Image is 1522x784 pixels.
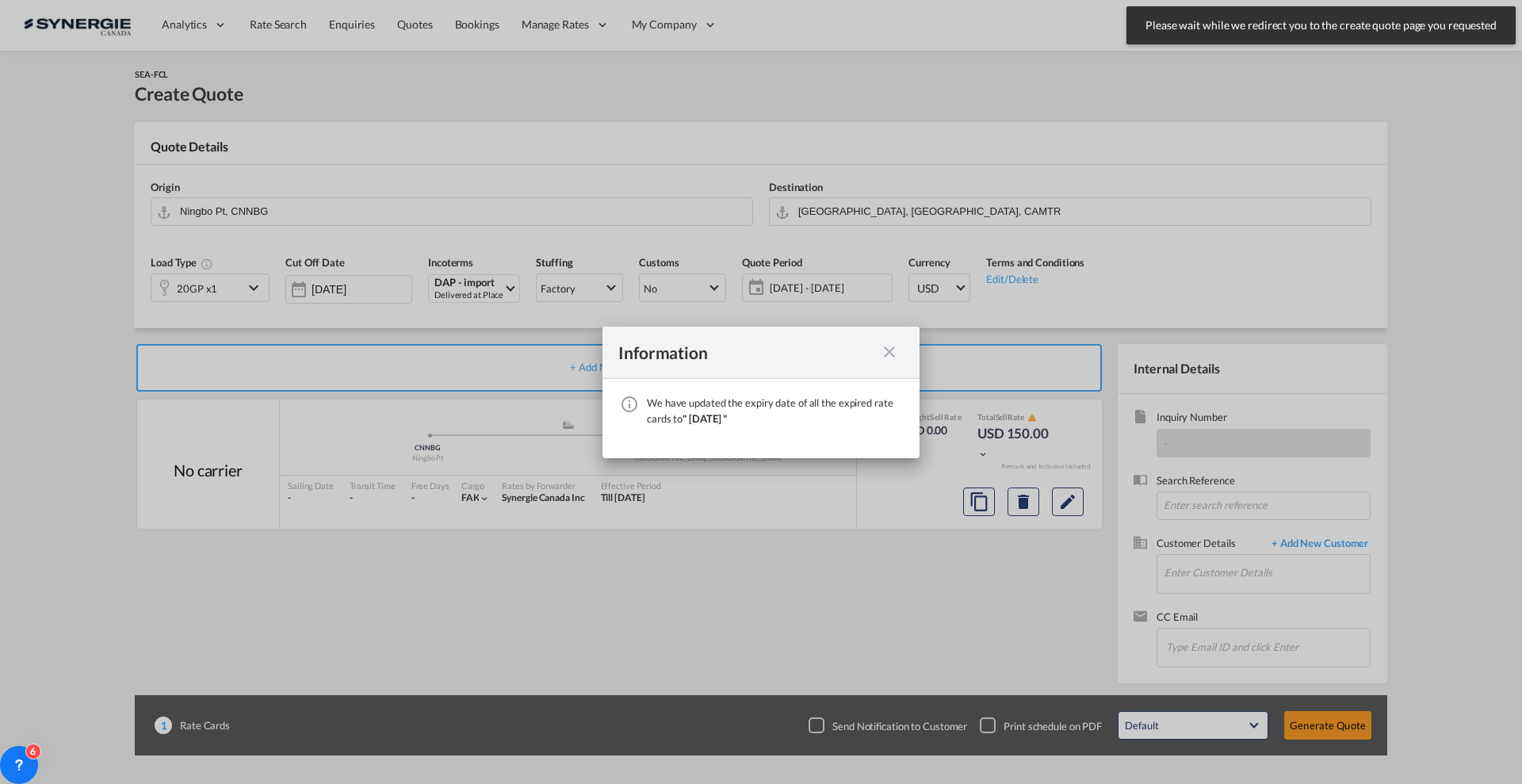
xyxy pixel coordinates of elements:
[620,395,639,414] md-icon: icon-information-outline
[880,342,899,361] md-icon: icon-close fg-AAA8AD cursor
[602,327,920,458] md-dialog: We have ...
[647,395,904,426] div: We have updated the expiry date of all the expired rate cards to
[683,412,727,425] span: " [DATE] "
[1141,17,1501,33] span: Please wait while we redirect you to the create quote page you requested
[618,342,875,362] div: Information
